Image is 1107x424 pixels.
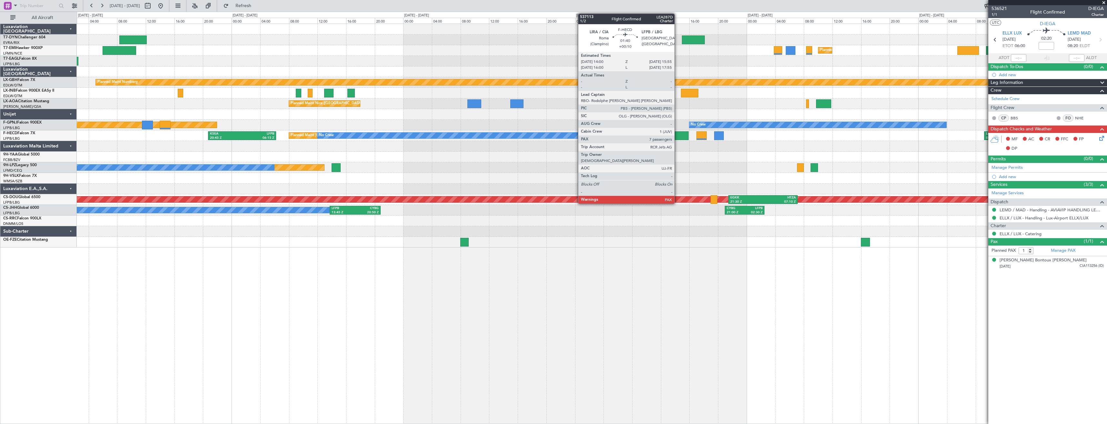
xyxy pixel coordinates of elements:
a: T7-EMIHawker 900XP [3,46,43,50]
div: 20:45 Z [210,136,242,140]
div: 21:00 Z [727,210,744,215]
div: 00:00 [575,18,604,24]
div: CP [998,115,1009,122]
div: CYBG [355,206,379,211]
a: LX-INBFalcon 900EX EASy II [3,89,54,93]
span: All Aircraft [17,15,68,20]
span: Charter [1088,12,1104,17]
div: EGKK [730,196,763,200]
span: 06:00 [1015,43,1025,49]
div: 00:00 [232,18,260,24]
div: 04:00 [603,18,632,24]
span: T7-EMI [3,46,16,50]
span: CS-DOU [3,195,18,199]
div: 00:00 [747,18,775,24]
a: EDLW/DTM [3,94,22,98]
div: [DATE] - [DATE] [78,13,103,18]
a: Manage Services [992,190,1024,197]
span: [DATE] - [DATE] [110,3,140,9]
a: T7-DYNChallenger 604 [3,35,45,39]
span: MF [1012,136,1018,143]
span: FFC [1061,136,1068,143]
span: Refresh [230,4,257,8]
div: [PERSON_NAME] Bontoux [PERSON_NAME] [1000,257,1087,264]
div: 16:00 [346,18,375,24]
div: 21:30 Z [730,200,763,204]
div: LFPB [986,132,1012,136]
a: FCBB/BZV [3,157,20,162]
a: Schedule Crew [992,96,1020,102]
div: 12:00 [146,18,175,24]
div: Planned Maint [GEOGRAPHIC_DATA] ([GEOGRAPHIC_DATA]) [291,131,392,140]
input: --:-- [1011,54,1026,62]
span: [DATE] [1000,264,1011,269]
span: 02:20 [1041,35,1052,42]
span: Crew [991,87,1002,94]
a: EVRA/RIX [3,40,19,45]
div: Planned Maint Nurnberg [97,77,138,87]
span: Charter [991,222,1006,230]
input: Trip Number [20,1,57,11]
a: LFPB/LBG [3,62,20,66]
span: (3/3) [1084,181,1093,188]
span: [DATE] [1002,36,1016,43]
div: 08:00 [632,18,661,24]
a: LFMN/NCE [3,51,22,56]
a: F-GPNJFalcon 900EX [3,121,42,125]
a: LFPB/LBG [3,211,20,216]
label: Planned PAX [992,247,1016,254]
a: LFPB/LBG [3,126,20,130]
button: All Aircraft [7,13,70,23]
span: [DATE] [1068,36,1081,43]
a: LEMD / MAD - Handling - AVIAVIP HANDLING LEMD /MAD [1000,207,1104,213]
span: Leg Information [991,79,1023,86]
span: 9H-YAA [3,153,18,156]
span: LX-INB [3,89,16,93]
div: 09:15 Z [986,136,1012,140]
div: 16:00 [518,18,546,24]
div: FO [1063,115,1073,122]
a: F-HECDFalcon 7X [3,131,35,135]
a: LX-GBHFalcon 7X [3,78,35,82]
div: 16:00 [689,18,718,24]
a: LFPB/LBG [3,200,20,205]
span: 9H-LPZ [3,163,16,167]
a: Manage Permits [992,165,1023,171]
span: Services [991,181,1007,188]
span: T7-EAGL [3,57,19,61]
div: 08:00 [289,18,318,24]
div: 04:00 [432,18,461,24]
a: BBS [1011,115,1025,121]
div: 20:50 Z [355,210,379,215]
span: T7-DYN [3,35,18,39]
span: Dispatch [991,198,1008,206]
div: 04:00 [260,18,289,24]
span: ELLX LUX [1002,30,1022,37]
div: 02:30 Z [745,210,763,215]
a: 9H-LPZLegacy 500 [3,163,37,167]
div: 06:15 Z [242,136,274,140]
a: [PERSON_NAME]/QSA [3,104,41,109]
span: FP [1079,136,1084,143]
button: UTC [990,20,1001,25]
a: LFMD/CEQ [3,168,22,173]
div: Planned Maint Nice ([GEOGRAPHIC_DATA]) [291,99,363,108]
a: CS-JHHGlobal 6000 [3,206,39,210]
div: 13:45 Z [332,210,355,215]
div: 16:00 [175,18,203,24]
div: 16:00 [861,18,890,24]
span: Dispatch To-Dos [991,63,1023,71]
span: ATOT [999,55,1009,61]
a: LFPB/LBG [3,136,20,141]
div: 20:00 [375,18,404,24]
span: Dispatch Checks and Weather [991,126,1052,133]
div: Flight Confirmed [1030,9,1065,15]
div: 12:00 [661,18,690,24]
a: CS-RRCFalcon 900LX [3,217,41,220]
div: 04:00 [89,18,117,24]
div: HTZA [763,196,796,200]
span: (0/0) [1084,155,1093,162]
span: D-IEGA [1088,5,1104,12]
span: LX-GBH [3,78,17,82]
div: LFPB [242,132,274,136]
